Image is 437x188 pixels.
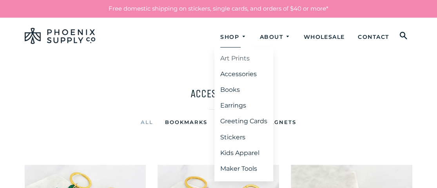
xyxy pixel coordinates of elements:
[214,162,273,176] a: Maker Tools
[214,114,273,128] a: Greeting Cards
[258,117,302,127] a: Magnets
[214,83,273,97] a: Books
[214,51,273,66] a: Art Prints
[214,27,252,47] a: Shop
[352,27,395,47] a: Contact
[214,130,273,144] a: Stickers
[25,28,95,44] img: Phoenix Supply Co.
[214,146,273,160] a: Kids Apparel
[254,27,296,47] a: About
[214,67,273,81] a: Accessories
[25,86,413,101] h1: Accessories
[135,117,159,127] a: All
[214,99,273,113] a: Earrings
[159,117,213,127] a: Bookmarks
[213,117,259,127] a: Keyrings
[298,27,351,47] a: Wholesale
